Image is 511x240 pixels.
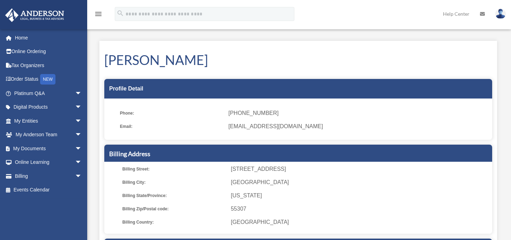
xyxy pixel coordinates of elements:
[94,10,103,18] i: menu
[5,86,92,100] a: Platinum Q&Aarrow_drop_down
[75,128,89,142] span: arrow_drop_down
[5,183,92,197] a: Events Calendar
[5,114,92,128] a: My Entitiesarrow_drop_down
[75,114,89,128] span: arrow_drop_down
[231,177,490,187] span: [GEOGRAPHIC_DATA]
[117,9,124,17] i: search
[228,122,487,131] span: [EMAIL_ADDRESS][DOMAIN_NAME]
[122,217,226,227] span: Billing Country:
[5,72,92,87] a: Order StatusNEW
[120,122,224,131] span: Email:
[5,58,92,72] a: Tax Organizers
[228,108,487,118] span: [PHONE_NUMBER]
[75,141,89,156] span: arrow_drop_down
[75,86,89,101] span: arrow_drop_down
[40,74,55,85] div: NEW
[3,8,66,22] img: Anderson Advisors Platinum Portal
[122,204,226,214] span: Billing Zip/Postal code:
[231,217,490,227] span: [GEOGRAPHIC_DATA]
[104,51,492,69] h1: [PERSON_NAME]
[5,100,92,114] a: Digital Productsarrow_drop_down
[5,128,92,142] a: My Anderson Teamarrow_drop_down
[94,12,103,18] a: menu
[75,100,89,115] span: arrow_drop_down
[109,150,487,158] h5: Billing Address
[231,164,490,174] span: [STREET_ADDRESS]
[5,141,92,155] a: My Documentsarrow_drop_down
[122,164,226,174] span: Billing Street:
[495,9,506,19] img: User Pic
[5,45,92,59] a: Online Ordering
[231,204,490,214] span: 55307
[231,191,490,201] span: [US_STATE]
[5,155,92,169] a: Online Learningarrow_drop_down
[104,79,492,99] div: Profile Detail
[5,169,92,183] a: Billingarrow_drop_down
[122,177,226,187] span: Billing City:
[5,31,92,45] a: Home
[120,108,224,118] span: Phone:
[122,191,226,201] span: Billing State/Province:
[75,169,89,183] span: arrow_drop_down
[75,155,89,170] span: arrow_drop_down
